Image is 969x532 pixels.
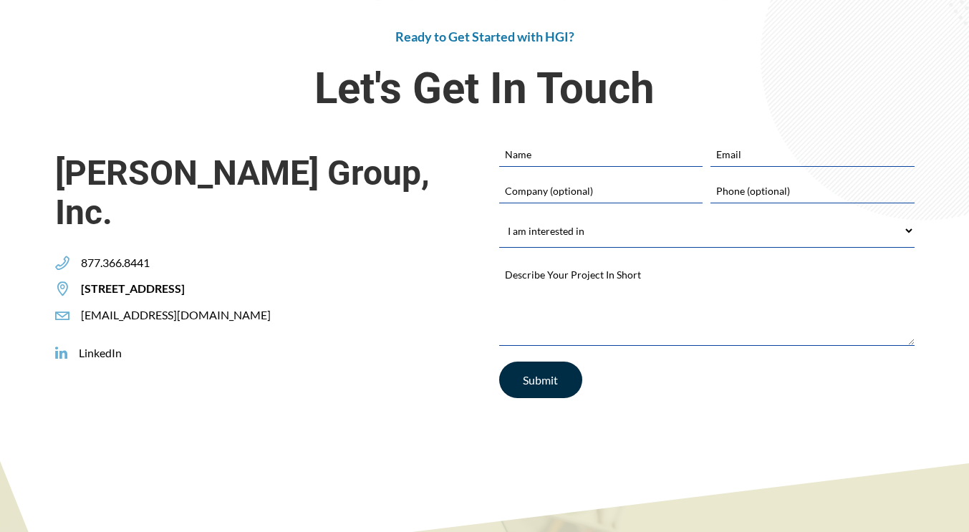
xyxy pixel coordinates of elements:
span: 877.366.8441 [69,256,150,271]
input: Submit [499,362,582,398]
span: [EMAIL_ADDRESS][DOMAIN_NAME] [69,308,271,323]
span: [PERSON_NAME] Group, Inc. [55,153,471,232]
span: Let's Get In Touch [55,59,915,119]
input: Name [499,142,703,166]
a: [STREET_ADDRESS] [55,281,185,296]
a: 877.366.8441 [55,256,150,271]
span: LinkedIn [67,346,122,361]
a: LinkedIn [55,346,122,361]
input: Company (optional) [499,178,703,203]
a: [EMAIL_ADDRESS][DOMAIN_NAME] [55,308,271,323]
span: Ready to Get Started with HGI? [395,29,574,44]
input: Email [710,142,914,166]
span: [STREET_ADDRESS] [69,281,185,296]
input: Phone (optional) [710,178,914,203]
